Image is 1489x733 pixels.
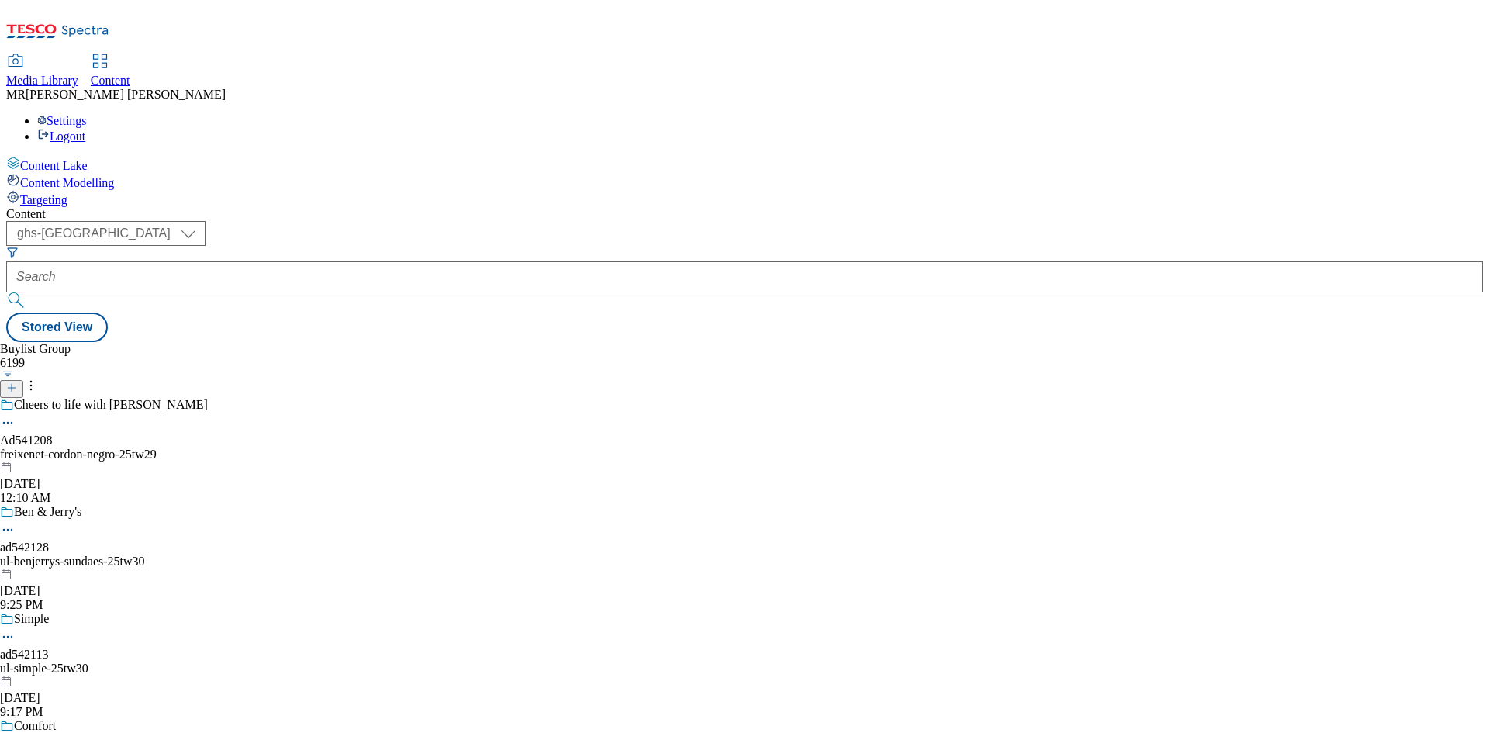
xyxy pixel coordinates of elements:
[14,398,208,412] div: Cheers to life with [PERSON_NAME]
[6,313,108,342] button: Stored View
[20,193,67,206] span: Targeting
[6,246,19,258] svg: Search Filters
[6,74,78,87] span: Media Library
[20,159,88,172] span: Content Lake
[6,156,1483,173] a: Content Lake
[20,176,114,189] span: Content Modelling
[91,74,130,87] span: Content
[26,88,226,101] span: [PERSON_NAME] [PERSON_NAME]
[6,88,26,101] span: MR
[14,612,49,626] div: Simple
[6,173,1483,190] a: Content Modelling
[91,55,130,88] a: Content
[37,114,87,127] a: Settings
[37,130,85,143] a: Logout
[6,261,1483,292] input: Search
[6,207,1483,221] div: Content
[14,505,81,519] div: Ben & Jerry's
[6,190,1483,207] a: Targeting
[6,55,78,88] a: Media Library
[14,719,56,733] div: Comfort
